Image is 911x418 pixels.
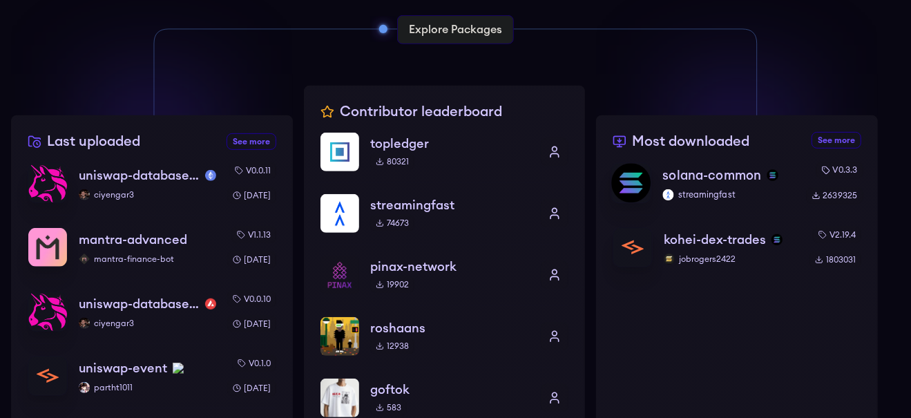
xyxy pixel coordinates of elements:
[173,363,184,374] img: bnb
[79,254,216,265] p: mantra-finance-bot
[320,133,569,182] a: topledgertopledger80321
[397,15,514,44] a: Explore Packages
[664,254,798,265] p: jobrogers2422
[79,382,216,393] p: partht1011
[79,166,200,185] p: uniswap-database-changes-sepolia
[229,162,276,179] div: v0.0.11
[28,357,67,395] img: uniswap-event
[664,254,675,265] img: jobrogers2422
[370,399,407,416] div: 583
[816,162,863,178] div: v0.3.3
[79,318,216,329] p: ciyengar3
[370,276,414,293] div: 19902
[227,133,276,150] a: See more recently uploaded packages
[79,382,90,393] img: partht1011
[370,380,530,399] p: goftok
[227,316,276,332] div: [DATE]
[370,134,530,153] p: topledger
[663,189,674,200] img: streamingfast
[613,228,652,267] img: kohei-dex-trades
[612,163,651,202] img: solana-common
[320,379,359,417] img: goftok
[613,215,861,268] a: kohei-dex-tradeskohei-dex-tradessolanajobrogers2422jobrogers2422v2.19.41803031
[370,196,530,215] p: streamingfast
[28,162,276,215] a: uniswap-database-changes-sepoliauniswap-database-changes-sepoliasepoliaciyengar3ciyengar3v0.0.11[...
[664,230,766,249] p: kohei-dex-trades
[771,234,783,245] img: solana
[79,189,216,200] p: ciyengar3
[28,215,276,279] a: mantra-advancedmantra-advancedmantra-finance-botmantra-finance-botv1.1.13[DATE]
[28,228,67,267] img: mantra-advanced
[227,380,276,397] div: [DATE]
[232,355,276,372] div: v0.1.0
[806,187,863,204] div: 2639325
[320,244,569,305] a: pinax-networkpinax-network19902
[663,189,795,200] p: streamingfast
[28,164,67,202] img: uniswap-database-changes-sepolia
[205,298,216,310] img: avalanche
[28,279,276,343] a: uniswap-database-changes-avalancheuniswap-database-changes-avalancheavalancheciyengar3ciyengar3v0...
[767,170,778,181] img: solana
[813,227,861,243] div: v2.19.4
[370,215,414,231] div: 74673
[320,182,569,244] a: streamingfaststreamingfast74673
[227,291,276,307] div: v0.0.10
[663,166,762,185] p: solana-common
[812,132,861,149] a: See more most downloaded packages
[28,343,276,408] a: uniswap-eventuniswap-eventbnbpartht1011partht1011v0.1.0[DATE]
[28,292,67,331] img: uniswap-database-changes-avalanche
[320,256,359,294] img: pinax-network
[227,187,276,204] div: [DATE]
[370,257,530,276] p: pinax-network
[370,153,414,170] div: 80321
[231,227,276,243] div: v1.1.13
[809,251,861,268] div: 1803031
[79,294,200,314] p: uniswap-database-changes-avalanche
[205,170,216,181] img: sepolia
[611,162,863,215] a: solana-commonsolana-commonsolanastreamingfaststreamingfastv0.3.32639325
[79,189,90,200] img: ciyengar3
[79,254,90,265] img: mantra-finance-bot
[320,305,569,367] a: roshaansroshaans12938
[79,359,167,378] p: uniswap-event
[79,230,187,249] p: mantra-advanced
[320,133,359,171] img: topledger
[370,319,530,338] p: roshaans
[370,338,414,354] div: 12938
[320,194,359,233] img: streamingfast
[79,318,90,329] img: ciyengar3
[227,251,276,268] div: [DATE]
[320,317,359,356] img: roshaans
